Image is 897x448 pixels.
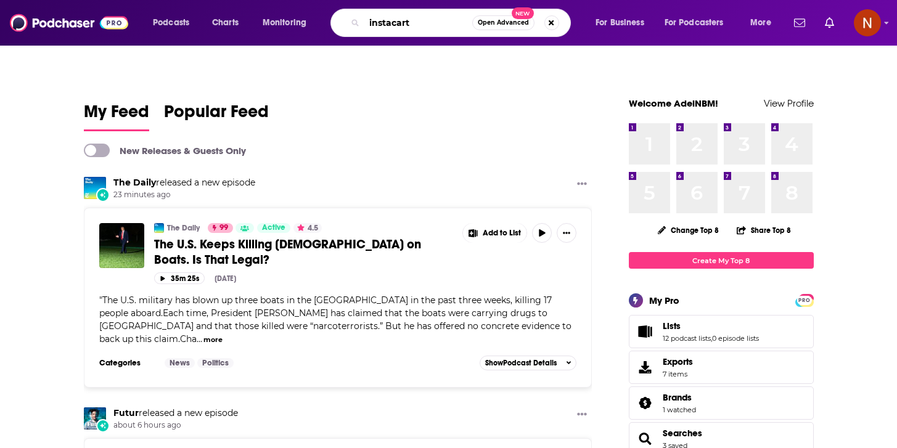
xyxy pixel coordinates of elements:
span: Open Advanced [478,20,529,26]
button: Show More Button [572,177,592,192]
span: 7 items [663,370,693,378]
span: For Podcasters [665,14,724,31]
div: Search podcasts, credits, & more... [342,9,583,37]
h3: released a new episode [113,177,255,189]
span: Exports [663,356,693,367]
div: New Episode [96,188,110,202]
a: The U.S. Keeps Killing [DEMOGRAPHIC_DATA] on Boats. Is That Legal? [154,237,454,267]
a: News [165,358,195,368]
span: The U.S. Keeps Killing [DEMOGRAPHIC_DATA] on Boats. Is That Legal? [154,237,421,267]
span: Popular Feed [164,101,269,129]
a: 1 watched [663,405,696,414]
button: Show profile menu [854,9,881,36]
span: , [711,334,712,343]
a: New Releases & Guests Only [84,144,246,157]
img: Podchaser - Follow, Share and Rate Podcasts [10,11,128,35]
span: Charts [212,14,239,31]
span: My Feed [84,101,149,129]
a: Exports [629,351,814,384]
a: The Daily [167,223,200,233]
span: Monitoring [263,14,306,31]
span: Logged in as AdelNBM [854,9,881,36]
button: open menu [254,13,322,33]
img: The Daily [84,177,106,199]
span: Brands [663,392,692,403]
a: Active [257,223,290,233]
h3: released a new episode [113,407,238,419]
a: Brands [663,392,696,403]
button: Show More Button [463,223,527,243]
a: PRO [797,295,812,304]
a: 0 episode lists [712,334,759,343]
a: Futur [113,407,139,418]
span: Brands [629,386,814,420]
button: more [203,335,223,345]
img: The Daily [154,223,164,233]
button: Show More Button [572,407,592,423]
button: 35m 25s [154,272,205,284]
a: View Profile [764,97,814,109]
a: Charts [204,13,246,33]
span: Active [262,222,285,234]
button: Open AdvancedNew [472,15,535,30]
span: 99 [219,222,228,234]
button: Share Top 8 [736,218,792,242]
div: My Pro [649,295,679,306]
button: open menu [587,13,660,33]
div: New Episode [96,419,110,433]
a: Popular Feed [164,101,269,131]
span: about 6 hours ago [113,420,238,431]
span: The U.S. military has blown up three boats in the [GEOGRAPHIC_DATA] in the past three weeks, kill... [99,295,571,344]
a: Searches [663,428,702,439]
h3: Categories [99,358,155,368]
div: [DATE] [215,274,236,283]
span: For Business [596,14,644,31]
span: New [512,7,534,19]
a: Politics [197,358,234,368]
a: Searches [633,430,658,447]
span: Exports [633,359,658,376]
a: 99 [208,223,233,233]
img: Futur [84,407,106,430]
button: Change Top 8 [650,222,727,238]
span: More [750,14,771,31]
span: 23 minutes ago [113,190,255,200]
button: ShowPodcast Details [480,356,577,370]
span: Lists [663,320,681,332]
a: The Daily [113,177,156,188]
span: Podcasts [153,14,189,31]
a: Lists [633,323,658,340]
a: Show notifications dropdown [820,12,839,33]
a: My Feed [84,101,149,131]
img: User Profile [854,9,881,36]
a: Lists [663,320,759,332]
a: Create My Top 8 [629,252,814,269]
span: Lists [629,315,814,348]
input: Search podcasts, credits, & more... [364,13,472,33]
span: PRO [797,296,812,305]
span: ... [197,333,202,344]
button: open menu [742,13,787,33]
button: 4.5 [293,223,322,233]
span: " [99,295,571,344]
a: 12 podcast lists [663,334,711,343]
span: Add to List [483,229,521,238]
button: open menu [144,13,205,33]
a: Brands [633,394,658,412]
button: Show More Button [557,223,576,243]
a: Show notifications dropdown [789,12,810,33]
a: Welcome AdelNBM! [629,97,718,109]
button: open menu [657,13,742,33]
img: The U.S. Keeps Killing Venezuelans on Boats. Is That Legal? [99,223,144,268]
span: Show Podcast Details [485,359,557,367]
